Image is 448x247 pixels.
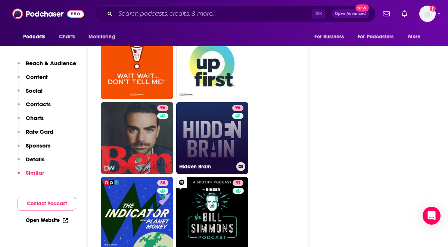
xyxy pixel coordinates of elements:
a: 96 [157,105,168,111]
button: open menu [403,30,430,44]
div: Search podcasts, credits, & more... [95,5,376,22]
button: Show profile menu [419,6,436,22]
p: Social [26,87,43,94]
button: open menu [18,30,55,44]
a: 92 [101,27,173,99]
img: User Profile [419,6,436,22]
svg: Add a profile image [430,6,436,12]
a: Show notifications dropdown [380,7,393,20]
a: 97 [176,27,249,99]
button: Social [18,87,43,101]
p: Rate Card [26,128,53,135]
span: Monitoring [88,32,115,42]
button: Charts [18,114,44,128]
button: open menu [309,30,353,44]
a: 96 [232,105,243,111]
p: Sponsors [26,142,50,149]
span: Charts [59,32,75,42]
span: 96 [160,104,165,112]
span: 91 [236,180,240,187]
p: Details [26,156,44,163]
span: For Podcasters [358,32,393,42]
div: Open Intercom Messenger [423,207,441,225]
input: Search podcasts, credits, & more... [115,8,312,20]
button: Sponsors [18,142,50,156]
span: 88 [160,180,165,187]
span: Podcasts [23,32,45,42]
a: Show notifications dropdown [399,7,410,20]
a: 96 [101,102,173,174]
p: Content [26,73,48,80]
p: Similar [26,169,44,176]
span: Open Advanced [335,12,366,16]
button: Open AdvancedNew [332,9,369,18]
p: Charts [26,114,44,121]
span: 96 [235,104,240,112]
button: Reach & Audience [18,60,76,73]
a: 88 [157,180,168,186]
button: Rate Card [18,128,53,142]
p: Contacts [26,101,51,108]
button: Contact Podcast [18,197,76,210]
span: For Business [314,32,344,42]
img: Podchaser - Follow, Share and Rate Podcasts [12,7,84,21]
a: Open Website [26,217,68,224]
p: Reach & Audience [26,60,76,67]
a: Charts [54,30,80,44]
span: Logged in as chonisebass [419,6,436,22]
span: ⌘ K [312,9,326,19]
a: 96Hidden Brain [176,102,249,174]
span: New [355,4,369,12]
button: open menu [353,30,404,44]
button: open menu [83,30,125,44]
span: More [408,32,421,42]
a: 91 [233,180,243,186]
button: Contacts [18,101,51,114]
button: Similar [18,169,44,183]
button: Details [18,156,44,170]
button: Content [18,73,48,87]
h3: Hidden Brain [179,164,233,170]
